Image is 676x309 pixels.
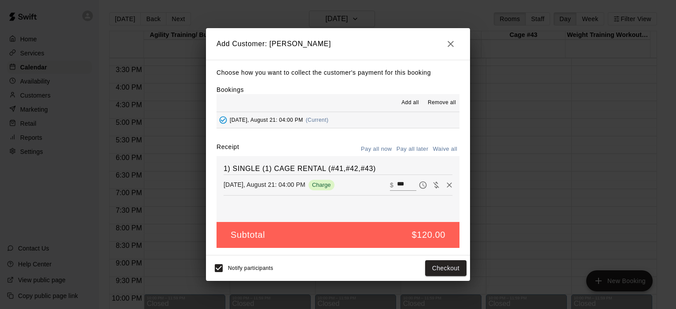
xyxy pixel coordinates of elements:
[401,98,419,107] span: Add all
[206,28,470,60] h2: Add Customer: [PERSON_NAME]
[359,142,394,156] button: Pay all now
[390,181,393,189] p: $
[394,142,431,156] button: Pay all later
[416,181,430,188] span: Pay later
[230,117,303,123] span: [DATE], August 21: 04:00 PM
[425,260,467,276] button: Checkout
[217,112,459,128] button: Added - Collect Payment[DATE], August 21: 04:00 PM(Current)
[309,182,334,188] span: Charge
[396,96,424,110] button: Add all
[224,163,452,174] h6: 1) SINGLE (1) CAGE RENTAL (#41,#42,#43)
[428,98,456,107] span: Remove all
[228,265,273,271] span: Notify participants
[217,67,459,78] p: Choose how you want to collect the customer's payment for this booking
[443,178,456,192] button: Remove
[217,142,239,156] label: Receipt
[231,229,265,241] h5: Subtotal
[224,180,305,189] p: [DATE], August 21: 04:00 PM
[217,86,244,93] label: Bookings
[217,113,230,127] button: Added - Collect Payment
[306,117,329,123] span: (Current)
[412,229,446,241] h5: $120.00
[430,181,443,188] span: Waive payment
[430,142,459,156] button: Waive all
[424,96,459,110] button: Remove all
